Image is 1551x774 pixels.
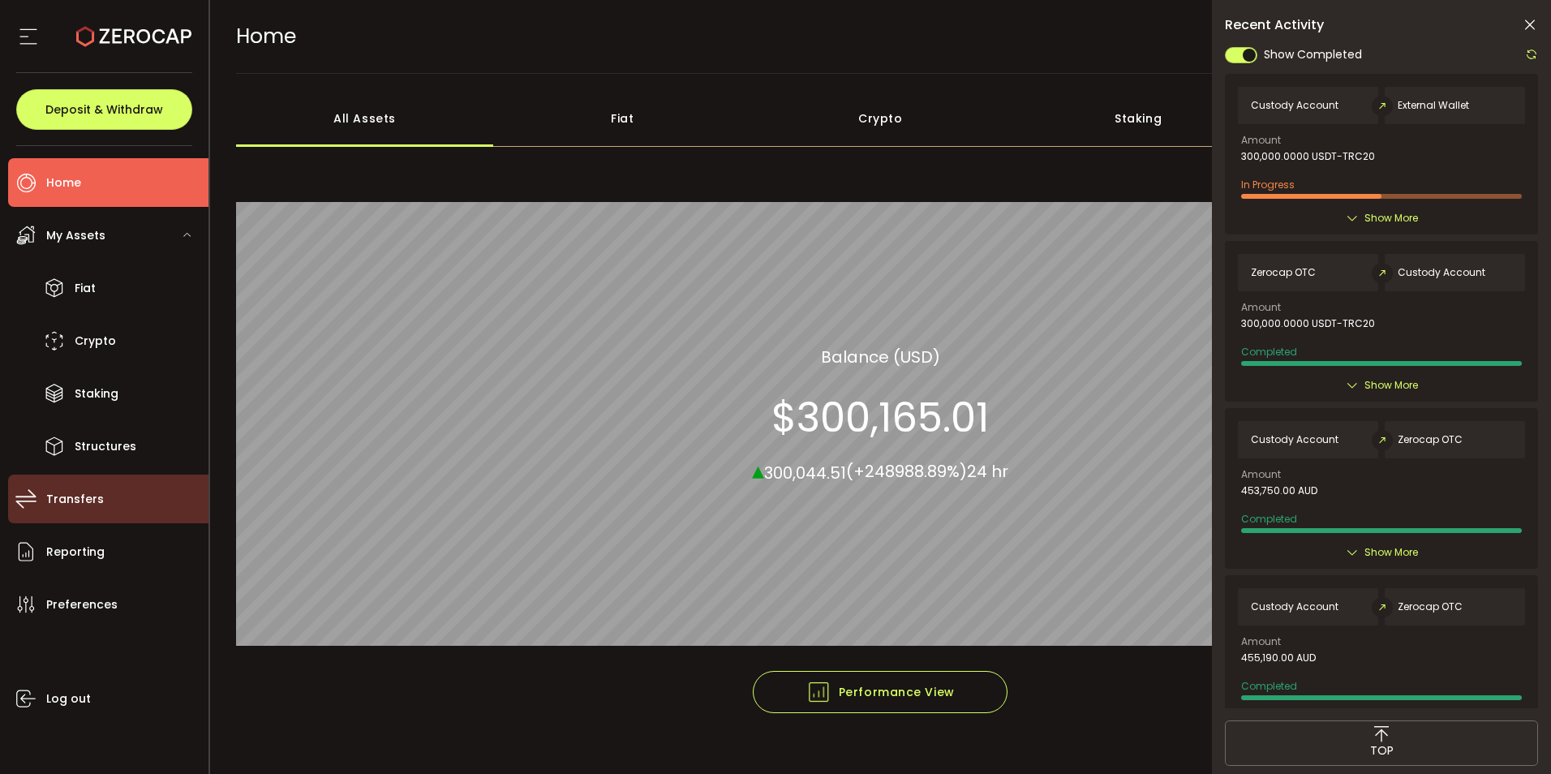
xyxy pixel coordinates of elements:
div: Crypto [751,90,1009,147]
iframe: Chat Widget [1470,696,1551,774]
span: Completed [1241,345,1297,359]
span: Crypto [75,329,116,353]
span: Zerocap OTC [1251,267,1316,278]
span: 453,750.00 AUD [1241,485,1317,497]
span: Structures [75,435,136,458]
span: Deposit & Withdraw [45,104,163,115]
span: Custody Account [1251,601,1338,613]
div: Staking [1009,90,1267,147]
span: Performance View [806,680,955,704]
span: Completed [1241,512,1297,526]
span: My Assets [46,224,105,247]
span: Amount [1241,637,1281,647]
span: Custody Account [1251,434,1338,445]
span: Zerocap OTC [1398,601,1463,613]
section: $300,165.01 [771,393,989,441]
span: ▴ [752,452,764,487]
span: Fiat [75,277,96,300]
span: Amount [1241,135,1281,145]
span: External Wallet [1398,100,1469,111]
span: 300,000.0000 USDT-TRC20 [1241,151,1375,162]
span: Zerocap OTC [1398,434,1463,445]
span: Recent Activity [1225,19,1324,32]
span: Home [46,171,81,195]
div: All Assets [236,90,494,147]
span: 300,044.51 [764,461,846,484]
span: Show More [1364,210,1418,226]
span: Amount [1241,303,1281,312]
span: Show More [1364,377,1418,393]
span: Preferences [46,593,118,617]
span: 24 hr [967,460,1008,483]
span: Custody Account [1398,267,1485,278]
button: Deposit & Withdraw [16,89,192,130]
span: TOP [1370,742,1394,759]
section: Balance (USD) [821,344,940,368]
div: Fiat [493,90,751,147]
span: Show More [1364,544,1418,561]
span: Transfers [46,488,104,511]
span: Staking [75,382,118,406]
span: Show Completed [1264,46,1362,63]
span: 455,190.00 AUD [1241,652,1316,664]
span: Completed [1241,679,1297,693]
span: 300,000.0000 USDT-TRC20 [1241,318,1375,329]
span: (+248988.89%) [846,460,967,483]
span: Amount [1241,470,1281,479]
button: Performance View [753,671,1008,713]
span: Reporting [46,540,105,564]
span: Custody Account [1251,100,1338,111]
span: In Progress [1241,178,1295,191]
span: Home [236,22,296,50]
span: Log out [46,687,91,711]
